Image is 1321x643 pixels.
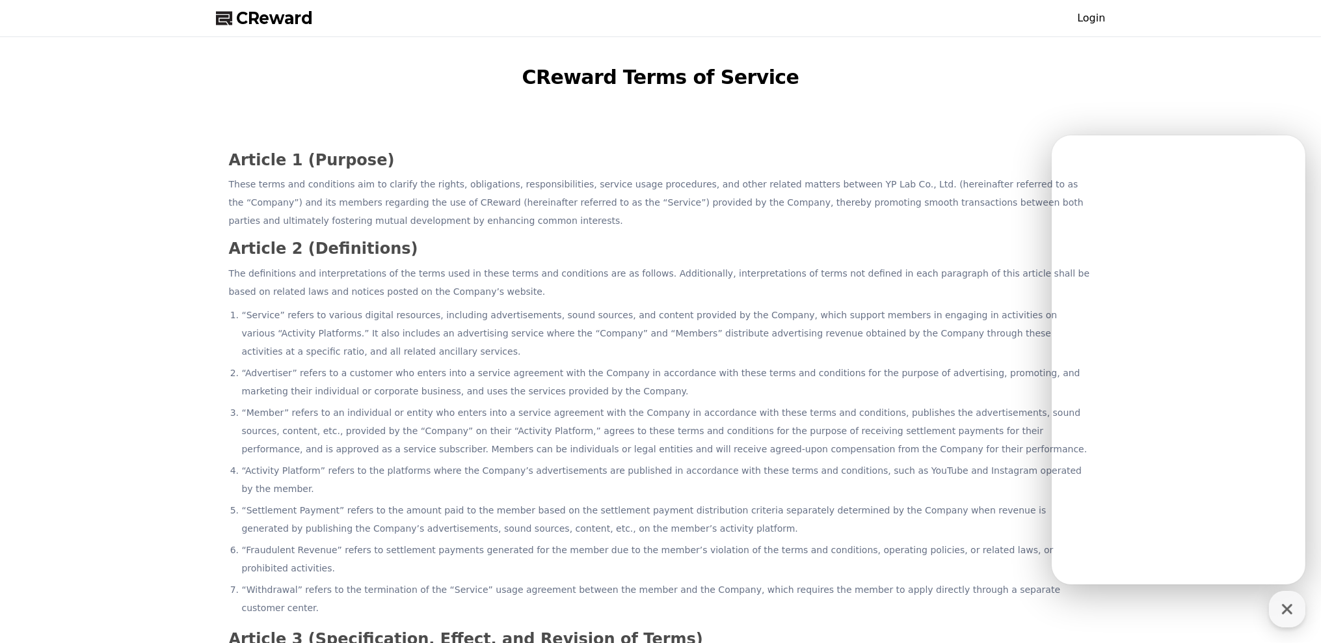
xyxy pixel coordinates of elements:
li: “Settlement Payment” refers to the amount paid to the member based on the settlement payment dist... [242,501,1093,538]
li: “Withdrawal” refers to the termination of the “Service” usage agreement between the member and th... [242,581,1093,617]
li: “Activity Platform” refers to the platforms where the Company’s advertisements are published in a... [242,461,1093,498]
p: The definitions and interpretations of the terms used in these terms and conditions are as follow... [229,264,1093,301]
iframe: Channel chat [1052,135,1305,584]
li: “Member” refers to an individual or entity who enters into a service agreement with the Company i... [242,404,1093,458]
h1: CReward Terms of Service [211,63,1111,92]
li: “Service” refers to various digital resources, including advertisements, sound sources, and conte... [242,306,1093,361]
p: These terms and conditions aim to clarify the rights, obligations, responsibilities, service usag... [229,175,1093,230]
h3: Article 2 (Definitions) [229,240,1093,257]
li: “Fraudulent Revenue” refers to settlement payments generated for the member due to the member’s v... [242,541,1093,577]
li: “Advertiser” refers to a customer who enters into a service agreement with the Company in accorda... [242,364,1093,400]
a: Login [1077,10,1105,26]
span: CReward [237,8,314,29]
a: CReward [216,8,314,29]
h3: Article 1 (Purpose) [229,152,1093,169]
